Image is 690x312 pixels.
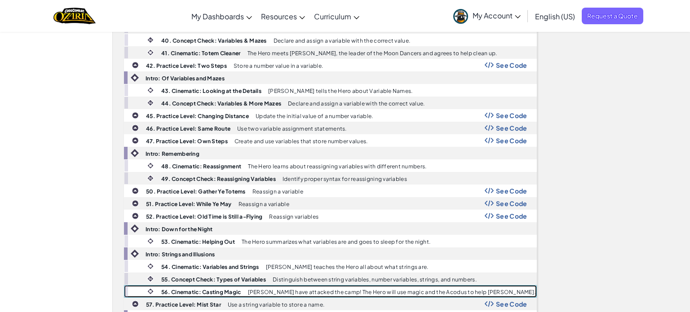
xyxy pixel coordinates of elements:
[268,88,413,94] p: [PERSON_NAME] tells the Hero about Variable Names.
[132,137,139,144] img: IconPracticeLevel.svg
[124,298,537,310] a: 57. Practice Level: Mist Star Use a string variable to store a name. Show Code Logo See Code
[496,62,527,69] span: See Code
[228,302,324,308] p: Use a string variable to store a name.
[582,8,643,24] a: Request a Quote
[146,62,227,69] b: 42. Practice Level: Two Steps
[124,235,537,247] a: 53. Cinematic: Helping Out The Hero summarizes what variables are and goes to sleep for the night.
[124,185,537,197] a: 50. Practice Level: Gather Ye Totems Reassign a variable Show Code Logo See Code
[485,301,494,307] img: Show Code Logo
[146,275,155,283] img: IconInteractive.svg
[248,289,536,295] p: [PERSON_NAME] have attacked the camp! The Hero will use magic and the Acodus to help [PERSON_NAME].
[161,50,241,57] b: 41. Cinematic: Totem Cleaner
[132,300,139,308] img: IconPracticeLevel.svg
[256,113,373,119] p: Update the initial value of a number variable.
[161,264,259,270] b: 54. Cinematic: Variables and Strings
[132,212,139,220] img: IconPracticeLevel.svg
[132,62,139,69] img: IconPracticeLevel.svg
[274,38,410,44] p: Declare and assign a variable with the correct value.
[310,4,364,28] a: Curriculum
[146,262,155,270] img: IconCinematic.svg
[161,37,267,44] b: 40. Concept Check: Variables & Mazes
[161,238,235,245] b: 53. Cinematic: Helping Out
[242,239,430,245] p: The Hero summarizes what variables are and goes to sleep for the night.
[485,200,494,207] img: Show Code Logo
[124,172,537,185] a: 49. Concept Check: Reassigning Variables Identify proper syntax for reassigning variables
[124,46,537,59] a: 41. Cinematic: Totem Cleaner The Hero meets [PERSON_NAME], the leader of the Moon Dancers and agr...
[124,134,537,147] a: 47. Practice Level: Own Steps Create and use variables that store number values. Show Code Logo S...
[124,159,537,172] a: 48. Cinematic: Reassignment The Hero learns about reassigning variables with different numbers.
[531,4,579,28] a: English (US)
[485,188,494,194] img: Show Code Logo
[146,201,232,207] b: 51. Practice Level: While Ye May
[124,109,537,122] a: 45. Practice Level: Changing Distance Update the initial value of a number variable. Show Code Lo...
[146,150,199,157] b: Intro: Remembering
[146,75,225,82] b: Intro: Of Variables and Mazes
[146,138,228,145] b: 47. Practice Level: Own Steps
[252,189,303,194] p: Reassign a variable
[234,138,368,144] p: Create and use variables that store number values.
[161,88,261,94] b: 43. Cinematic: Looking at the Details
[485,137,494,144] img: Show Code Logo
[146,113,249,119] b: 45. Practice Level: Changing Distance
[161,100,281,107] b: 44. Concept Check: Variables & More Mazes
[248,50,497,56] p: The Hero meets [PERSON_NAME], the leader of the Moon Dancers and agrees to help clean up.
[496,212,527,220] span: See Code
[496,137,527,144] span: See Code
[124,285,537,298] a: 56. Cinematic: Casting Magic [PERSON_NAME] have attacked the camp! The Hero will use magic and th...
[146,99,155,107] img: IconInteractive.svg
[269,214,318,220] p: Reassign variables
[124,97,537,109] a: 44. Concept Check: Variables & More Mazes Declare and assign a variable with the correct value.
[146,226,213,233] b: Intro: Down for the Night
[485,213,494,219] img: Show Code Logo
[124,34,537,46] a: 40. Concept Check: Variables & Mazes Declare and assign a variable with the correct value.
[453,9,468,24] img: avatar
[191,12,244,21] span: My Dashboards
[496,300,527,308] span: See Code
[131,149,139,157] img: IconIntro.svg
[496,112,527,119] span: See Code
[449,2,525,30] a: My Account
[485,62,494,68] img: Show Code Logo
[257,4,310,28] a: Resources
[288,101,425,106] p: Declare and assign a variable with the correct value.
[124,260,537,272] a: 54. Cinematic: Variables and Strings [PERSON_NAME] teaches the Hero all about what strings are.
[146,301,221,308] b: 57. Practice Level: Mist Star
[124,210,537,222] a: 52. Practice Level: Old Time is Still a-Flying Reassign variables Show Code Logo See Code
[161,163,241,170] b: 48. Cinematic: Reassignment
[314,12,351,21] span: Curriculum
[146,174,155,182] img: IconInteractive.svg
[146,125,230,132] b: 46. Practice Level: Same Route
[124,59,537,71] a: 42. Practice Level: Two Steps Store a number value in a variable. Show Code Logo See Code
[146,287,155,295] img: IconCinematic.svg
[234,63,323,69] p: Store a number value in a variable.
[146,213,262,220] b: 52. Practice Level: Old Time is Still a-Flying
[187,4,257,28] a: My Dashboards
[131,250,139,258] img: IconIntro.svg
[485,125,494,131] img: Show Code Logo
[53,7,95,25] img: Home
[124,84,537,97] a: 43. Cinematic: Looking at the Details [PERSON_NAME] tells the Hero about Variable Names.
[496,187,527,194] span: See Code
[535,12,575,21] span: English (US)
[496,124,527,132] span: See Code
[237,126,347,132] p: Use two variable assignment statements.
[132,112,139,119] img: IconPracticeLevel.svg
[273,277,477,282] p: Distinguish between string variables, number variables, strings, and numbers.
[146,237,155,245] img: IconCinematic.svg
[146,48,155,57] img: IconCinematic.svg
[161,276,266,283] b: 55. Concept Check: Types of Variables
[132,200,139,207] img: IconPracticeLevel.svg
[261,12,297,21] span: Resources
[146,162,155,170] img: IconCinematic.svg
[132,124,139,132] img: IconPracticeLevel.svg
[124,122,537,134] a: 46. Practice Level: Same Route Use two variable assignment statements. Show Code Logo See Code
[131,74,139,82] img: IconIntro.svg
[131,224,139,233] img: IconIntro.svg
[161,176,276,182] b: 49. Concept Check: Reassigning Variables
[239,201,289,207] p: Reassign a variable
[146,251,215,258] b: Intro: Strings and Illusions
[283,176,407,182] p: Identify proper syntax for reassigning variables
[161,289,241,295] b: 56. Cinematic: Casting Magic
[266,264,429,270] p: [PERSON_NAME] teaches the Hero all about what strings are.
